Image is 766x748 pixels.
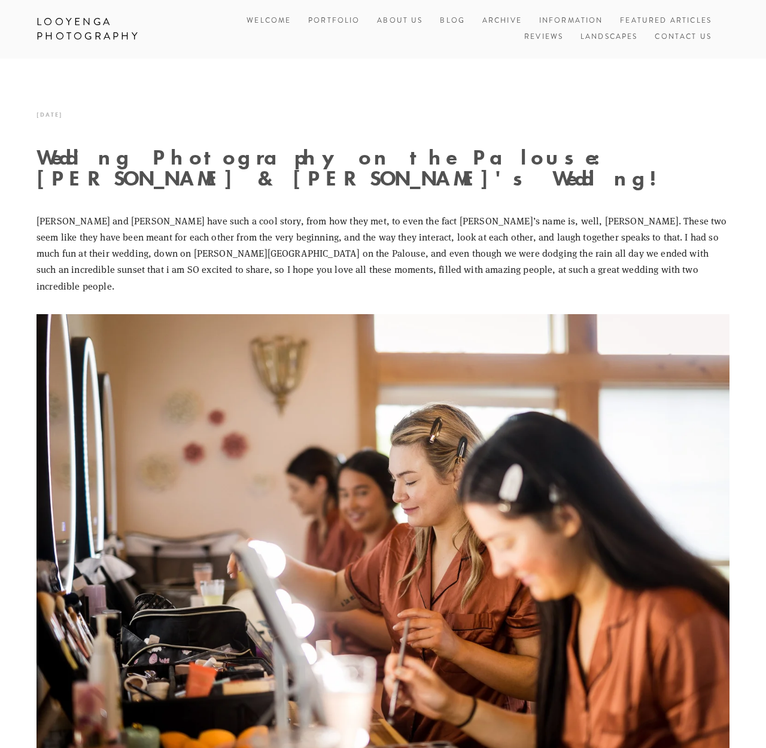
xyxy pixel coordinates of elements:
[37,212,729,294] p: [PERSON_NAME] and [PERSON_NAME] have such a cool story, from how they met, to even the fact [PERS...
[539,16,603,26] a: Information
[247,13,291,29] a: Welcome
[440,13,465,29] a: Blog
[524,29,563,45] a: Reviews
[655,29,712,45] a: Contact Us
[482,13,522,29] a: Archive
[37,107,63,123] time: [DATE]
[377,13,422,29] a: About Us
[620,13,712,29] a: Featured Articles
[580,29,638,45] a: Landscapes
[37,147,729,188] h1: Wedding Photography on the Palouse: [PERSON_NAME] & [PERSON_NAME]'s Wedding!
[28,12,186,47] a: Looyenga Photography
[308,16,360,26] a: Portfolio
